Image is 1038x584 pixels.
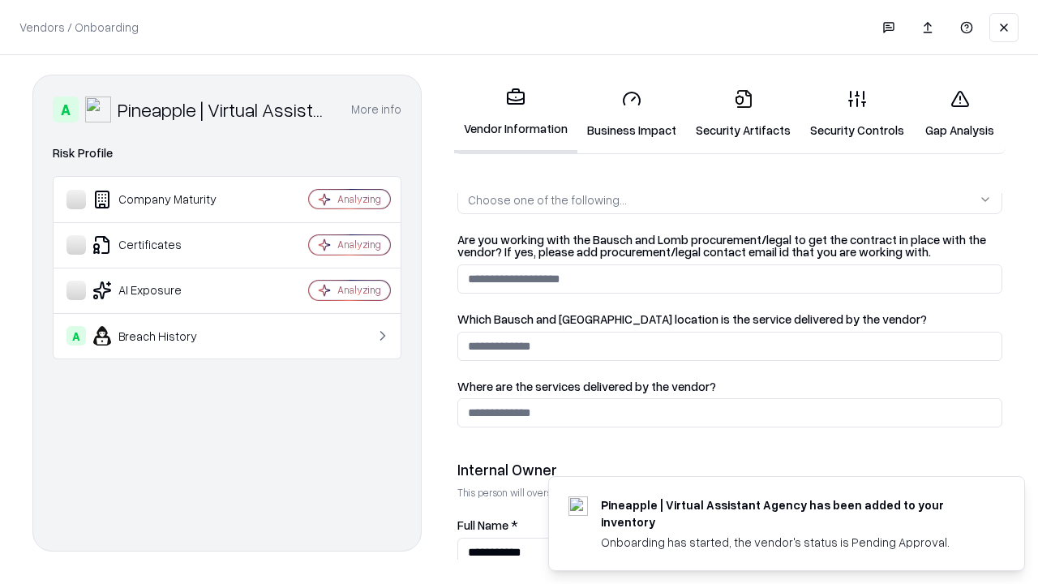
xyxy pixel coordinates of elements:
a: Vendor Information [454,75,577,153]
p: Vendors / Onboarding [19,19,139,36]
div: Choose one of the following... [468,191,627,208]
img: trypineapple.com [568,496,588,516]
p: This person will oversee the vendor relationship and coordinate any required assessments or appro... [457,486,1002,500]
img: Pineapple | Virtual Assistant Agency [85,97,111,122]
label: Where are the services delivered by the vendor? [457,380,1002,393]
div: AI Exposure [66,281,260,300]
div: Analyzing [337,238,381,251]
a: Security Artifacts [686,76,800,152]
a: Security Controls [800,76,914,152]
div: Onboarding has started, the vendor's status is Pending Approval. [601,534,985,551]
label: Which Bausch and [GEOGRAPHIC_DATA] location is the service delivered by the vendor? [457,313,1002,325]
div: Breach History [66,326,260,346]
div: Pineapple | Virtual Assistant Agency [118,97,332,122]
button: Choose one of the following... [457,185,1002,214]
div: Analyzing [337,192,381,206]
div: Analyzing [337,283,381,297]
div: Company Maturity [66,190,260,209]
a: Business Impact [577,76,686,152]
div: A [66,326,86,346]
div: Pineapple | Virtual Assistant Agency has been added to your inventory [601,496,985,530]
label: Full Name * [457,519,1002,531]
div: Certificates [66,235,260,255]
button: More info [351,95,401,124]
label: Are you working with the Bausch and Lomb procurement/legal to get the contract in place with the ... [457,234,1002,258]
div: A [53,97,79,122]
a: Gap Analysis [914,76,1006,152]
div: Risk Profile [53,144,401,163]
div: Internal Owner [457,460,1002,479]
